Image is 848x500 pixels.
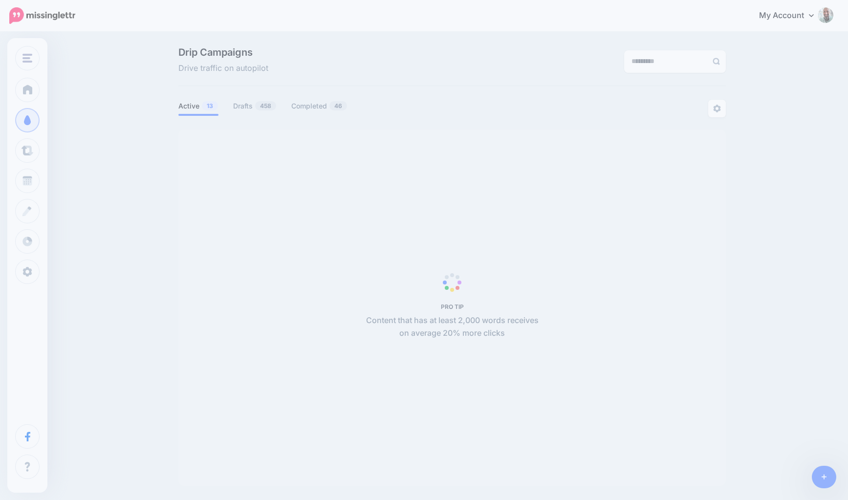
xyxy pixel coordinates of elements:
[22,54,32,63] img: menu.png
[749,4,833,28] a: My Account
[713,105,721,112] img: settings-grey.png
[9,7,75,24] img: Missinglettr
[178,47,268,57] span: Drip Campaigns
[713,58,720,65] img: search-grey-6.png
[233,100,277,112] a: Drafts458
[361,314,544,340] p: Content that has at least 2,000 words receives on average 20% more clicks
[329,101,347,110] span: 46
[202,101,218,110] span: 13
[178,62,268,75] span: Drive traffic on autopilot
[255,101,276,110] span: 458
[291,100,348,112] a: Completed46
[178,100,218,112] a: Active13
[361,303,544,310] h5: PRO TIP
